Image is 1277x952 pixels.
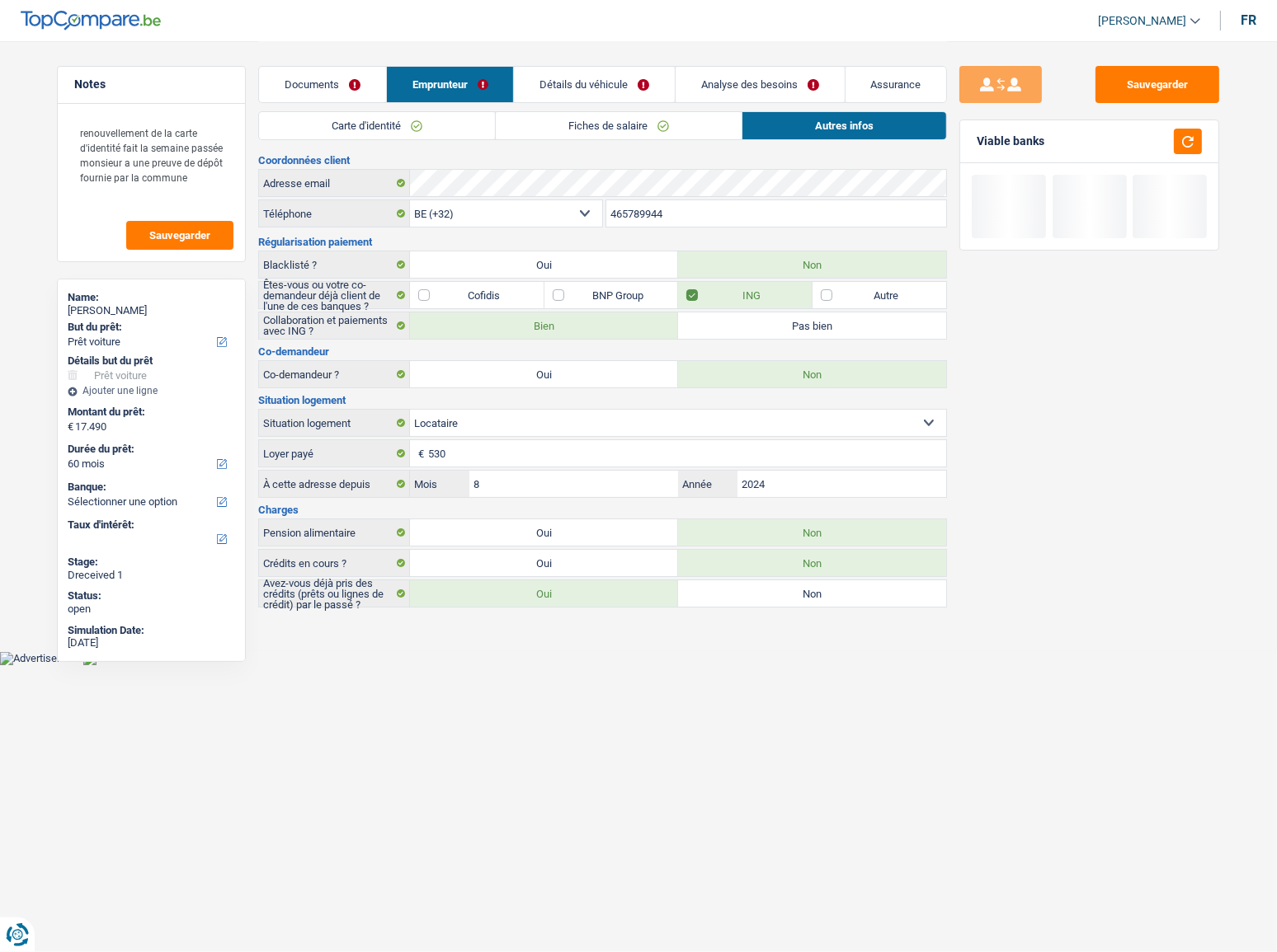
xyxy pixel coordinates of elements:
label: Loyer payé [259,440,410,467]
label: Pension alimentaire [259,519,410,546]
label: Cofidis [410,282,544,308]
label: BNP Group [544,282,678,308]
input: 401020304 [606,200,947,227]
div: [DATE] [68,636,235,650]
label: Non [678,580,946,607]
label: ING [678,282,812,308]
label: Durée du prêt: [68,443,232,456]
label: Pas bien [678,312,946,339]
label: But du prêt: [68,321,232,334]
h3: Charges [258,504,947,515]
a: Analyse des besoins [676,67,845,102]
a: Fiches de salaire [496,112,742,139]
div: open [68,603,235,616]
div: Ajouter une ligne [68,385,235,396]
input: MM [469,471,678,497]
label: Co-demandeur ? [259,361,410,387]
div: Name: [68,291,235,304]
span: € [410,440,428,467]
label: Année [678,471,737,497]
h3: Situation logement [258,395,947,406]
button: Sauvegarder [126,221,233,250]
div: Simulation Date: [68,624,235,637]
label: Autre [813,282,946,308]
div: Stage: [68,556,235,569]
label: Téléphone [259,200,410,227]
h3: Coordonnées client [258,155,947,166]
label: Non [678,519,946,546]
a: Carte d'identité [259,112,495,139]
label: Non [678,550,946,576]
a: Assurance [846,67,947,102]
div: Détails but du prêt [68,354,235,368]
label: À cette adresse depuis [259,471,410,497]
button: Sauvegarder [1096,66,1219,103]
label: Adresse email [259,170,410,196]
span: [PERSON_NAME] [1098,14,1186,28]
label: Êtes-vous ou votre co-demandeur déjà client de l'une de ces banques ? [259,282,410,308]
div: Viable banks [977,134,1044,148]
h3: Co-demandeur [258,346,947,357]
label: Oui [410,251,678,278]
label: Avez-vous déjà pris des crédits (prêts ou lignes de crédit) par le passé ? [259,580,410,607]
label: Crédits en cours ? [259,550,410,576]
div: Dreceived 1 [68,569,235,582]
label: Taux d'intérêt: [68,518,232,532]
a: [PERSON_NAME] [1085,7,1200,35]
span: Sauvegarder [149,230,210,241]
label: Non [678,361,946,387]
a: Emprunteur [387,67,514,102]
label: Oui [410,550,678,576]
label: Mois [410,471,469,497]
a: Documents [259,67,386,102]
a: Autres infos [742,112,946,139]
label: Bien [410,312,678,339]
a: Détails du véhicule [514,67,675,102]
label: Banque: [68,481,232,494]
label: Collaboration et paiements avec ING ? [259,312,410,339]
label: Blacklisté ? [259,251,410,278]
img: TopCompare Logo [21,11,161,30]
div: [PERSON_NAME] [68,304,235,317]
label: Non [678,251,946,278]
input: AAAA [737,471,946,497]
span: € [68,420,73,434]
div: fr [1241,12,1256,28]
label: Oui [410,361,678,387]
label: Oui [410,519,678,546]
h5: Notes [74,77,229,91]
label: Montant du prêt: [68,406,232,419]
label: Situation logement [259,410,410,436]
label: Oui [410,580,678,607]
div: Status: [68,589,235,603]
h3: Régularisation paiement [258,237,947,247]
